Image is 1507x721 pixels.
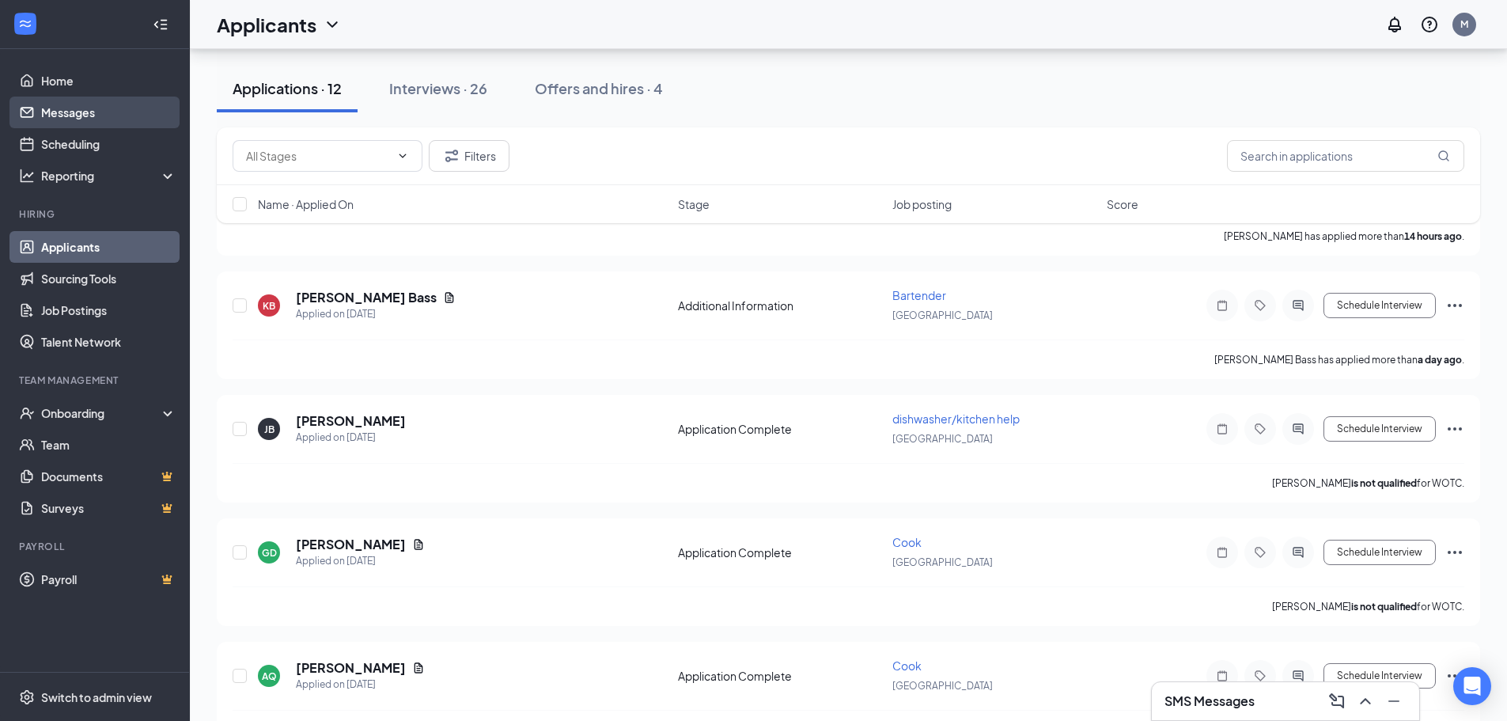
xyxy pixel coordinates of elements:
[296,289,437,306] h5: [PERSON_NAME] Bass
[263,299,275,313] div: KB
[1420,15,1439,34] svg: QuestionInfo
[41,65,176,97] a: Home
[19,168,35,184] svg: Analysis
[535,78,663,98] div: Offers and hires · 4
[1289,670,1308,682] svg: ActiveChat
[892,309,993,321] span: [GEOGRAPHIC_DATA]
[1445,543,1464,562] svg: Ellipses
[264,423,275,436] div: JB
[17,16,33,32] svg: WorkstreamLogo
[892,196,952,212] span: Job posting
[442,146,461,165] svg: Filter
[1323,416,1436,442] button: Schedule Interview
[429,140,509,172] button: Filter Filters
[1289,546,1308,559] svg: ActiveChat
[1227,140,1464,172] input: Search in applications
[41,326,176,358] a: Talent Network
[1251,423,1270,435] svg: Tag
[41,564,176,595] a: PayrollCrown
[258,196,354,212] span: Name · Applied On
[389,78,487,98] div: Interviews · 26
[892,288,946,302] span: Bartender
[892,556,993,568] span: [GEOGRAPHIC_DATA]
[412,662,425,674] svg: Document
[262,546,277,560] div: GD
[296,412,406,430] h5: [PERSON_NAME]
[1445,419,1464,438] svg: Ellipses
[262,670,277,683] div: AQ
[1289,299,1308,312] svg: ActiveChat
[41,461,176,492] a: DocumentsCrown
[1351,601,1417,613] b: is not qualified
[41,405,163,421] div: Onboarding
[217,11,316,38] h1: Applicants
[1327,692,1346,711] svg: ComposeMessage
[296,659,406,677] h5: [PERSON_NAME]
[41,168,177,184] div: Reporting
[1214,353,1464,366] p: [PERSON_NAME] Bass has applied more than .
[892,680,993,692] span: [GEOGRAPHIC_DATA]
[19,689,35,705] svg: Settings
[323,15,342,34] svg: ChevronDown
[19,207,173,221] div: Hiring
[678,668,883,684] div: Application Complete
[1272,600,1464,613] p: [PERSON_NAME] for WOTC.
[1213,423,1232,435] svg: Note
[1289,423,1308,435] svg: ActiveChat
[1437,150,1450,162] svg: MagnifyingGlass
[892,535,922,549] span: Cook
[1323,663,1436,689] button: Schedule Interview
[1323,540,1436,565] button: Schedule Interview
[19,405,35,421] svg: UserCheck
[41,492,176,524] a: SurveysCrown
[296,553,425,569] div: Applied on [DATE]
[1351,477,1417,489] b: is not qualified
[1213,299,1232,312] svg: Note
[1272,476,1464,490] p: [PERSON_NAME] for WOTC.
[41,263,176,294] a: Sourcing Tools
[1445,666,1464,685] svg: Ellipses
[1460,17,1468,31] div: M
[1353,689,1378,714] button: ChevronUp
[41,294,176,326] a: Job Postings
[19,540,173,553] div: Payroll
[1251,299,1270,312] svg: Tag
[396,150,409,162] svg: ChevronDown
[1418,354,1462,366] b: a day ago
[1107,196,1138,212] span: Score
[412,538,425,551] svg: Document
[41,128,176,160] a: Scheduling
[1251,670,1270,682] svg: Tag
[1381,689,1407,714] button: Minimize
[41,231,176,263] a: Applicants
[1164,693,1255,710] h3: SMS Messages
[1323,293,1436,318] button: Schedule Interview
[19,374,173,387] div: Team Management
[1385,15,1404,34] svg: Notifications
[246,147,390,165] input: All Stages
[41,429,176,461] a: Team
[678,421,883,437] div: Application Complete
[296,306,456,322] div: Applied on [DATE]
[296,677,425,693] div: Applied on [DATE]
[41,97,176,128] a: Messages
[1384,692,1403,711] svg: Minimize
[678,196,710,212] span: Stage
[892,412,1020,426] span: dishwasher/kitchen help
[892,433,993,445] span: [GEOGRAPHIC_DATA]
[1453,667,1491,705] div: Open Intercom Messenger
[296,430,406,446] div: Applied on [DATE]
[153,17,168,32] svg: Collapse
[678,298,883,313] div: Additional Information
[443,291,456,304] svg: Document
[1213,546,1232,559] svg: Note
[892,658,922,673] span: Cook
[1213,670,1232,682] svg: Note
[41,689,152,705] div: Switch to admin view
[678,545,883,560] div: Application Complete
[1356,692,1375,711] svg: ChevronUp
[233,78,342,98] div: Applications · 12
[1251,546,1270,559] svg: Tag
[1324,689,1350,714] button: ComposeMessage
[1445,296,1464,315] svg: Ellipses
